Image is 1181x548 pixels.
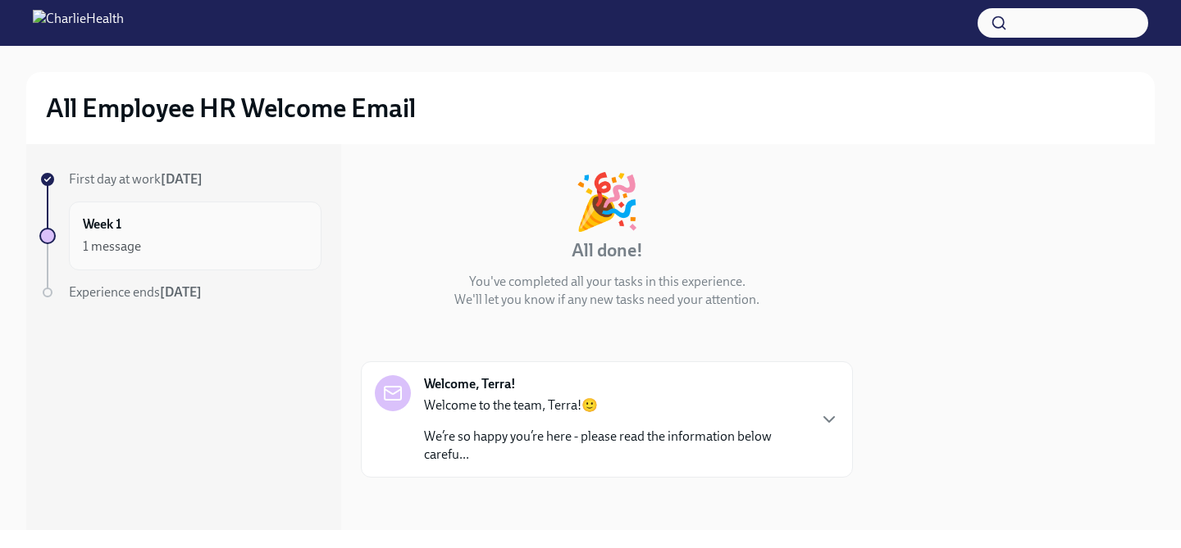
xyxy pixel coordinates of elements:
span: First day at work [69,171,203,187]
strong: Welcome, Terra! [424,375,516,393]
span: Experience ends [69,284,202,300]
a: First day at work[DATE] [39,170,321,188]
div: 1 message [83,238,141,256]
p: Welcome to the team, Terra!🙂 [424,396,806,414]
a: Week 11 message [39,202,321,270]
div: 🎉 [573,174,641,229]
p: You've completed all your tasks in this experience. [469,273,746,291]
p: We'll let you know if any new tasks need your attention. [454,291,759,309]
h4: All done! [572,238,643,263]
strong: [DATE] [160,284,202,300]
img: CharlieHealth [33,10,124,36]
p: We’re so happy you’re here - please read the information below carefu... [424,428,806,464]
h2: All Employee HR Welcome Email [46,92,416,125]
strong: [DATE] [161,171,203,187]
h6: Week 1 [83,215,121,233]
